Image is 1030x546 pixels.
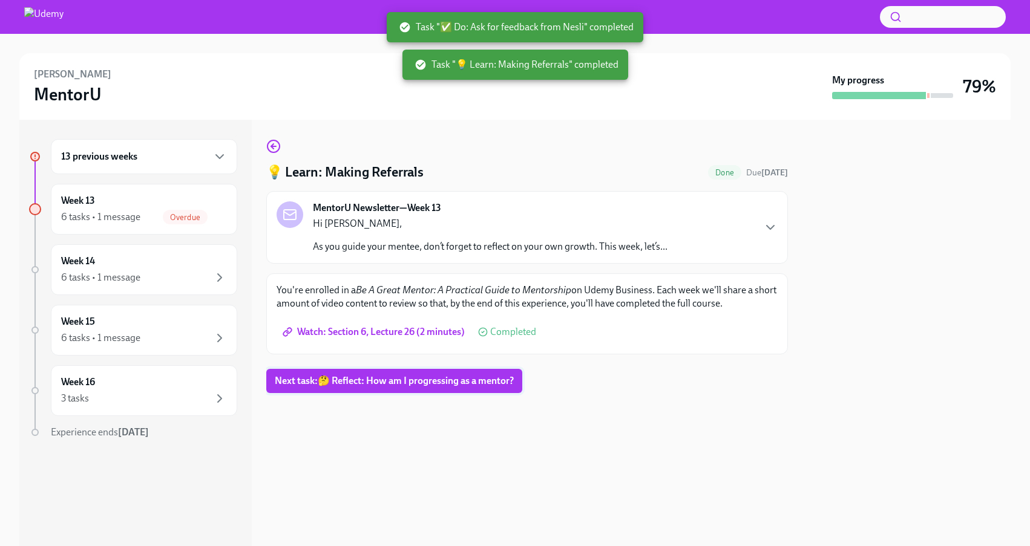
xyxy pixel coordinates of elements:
h3: MentorU [34,83,102,105]
span: Next task : 🤔 Reflect: How am I progressing as a mentor? [275,375,514,387]
h3: 79% [963,76,996,97]
em: Be A Great Mentor: A Practical Guide to Mentorship [356,284,571,296]
p: As you guide your mentee, don’t forget to reflect on your own growth. This week, let’s... [313,240,668,253]
div: 3 tasks [61,392,89,405]
a: Week 163 tasks [29,365,237,416]
span: Watch: Section 6, Lecture 26 (2 minutes) [285,326,465,338]
div: 6 tasks • 1 message [61,331,140,345]
strong: [DATE] [761,167,788,178]
h6: [PERSON_NAME] [34,68,111,81]
strong: My progress [832,74,884,87]
span: Experience ends [51,426,149,438]
div: 6 tasks • 1 message [61,271,140,284]
a: Week 156 tasks • 1 message [29,305,237,356]
strong: [DATE] [118,426,149,438]
h4: 💡 Learn: Making Referrals [266,163,424,181]
h6: Week 15 [61,315,95,328]
h6: Week 14 [61,255,95,268]
strong: MentorU Newsletter—Week 13 [313,201,441,215]
span: Due [746,167,788,178]
div: 13 previous weeks [51,139,237,174]
h6: Week 13 [61,194,95,207]
h6: Week 16 [61,375,95,389]
a: Week 146 tasks • 1 message [29,244,237,295]
span: Overdue [163,213,208,222]
a: Watch: Section 6, Lecture 26 (2 minutes) [277,320,473,344]
p: You're enrolled in a on Udemy Business. Each week we'll share a short amount of video content to ... [277,284,778,310]
div: 6 tasks • 1 message [61,210,140,224]
span: Task "💡 Learn: Making Referrals" completed [415,58,618,71]
h6: 13 previous weeks [61,150,137,163]
span: Completed [490,327,536,337]
button: Next task:🤔 Reflect: How am I progressing as a mentor? [266,369,522,393]
span: Done [708,168,741,177]
p: Hi [PERSON_NAME], [313,217,668,230]
a: Week 136 tasks • 1 messageOverdue [29,184,237,235]
img: Udemy [24,7,64,27]
span: Task "✅ Do: Ask for feedback from Nesli" completed [399,21,634,34]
